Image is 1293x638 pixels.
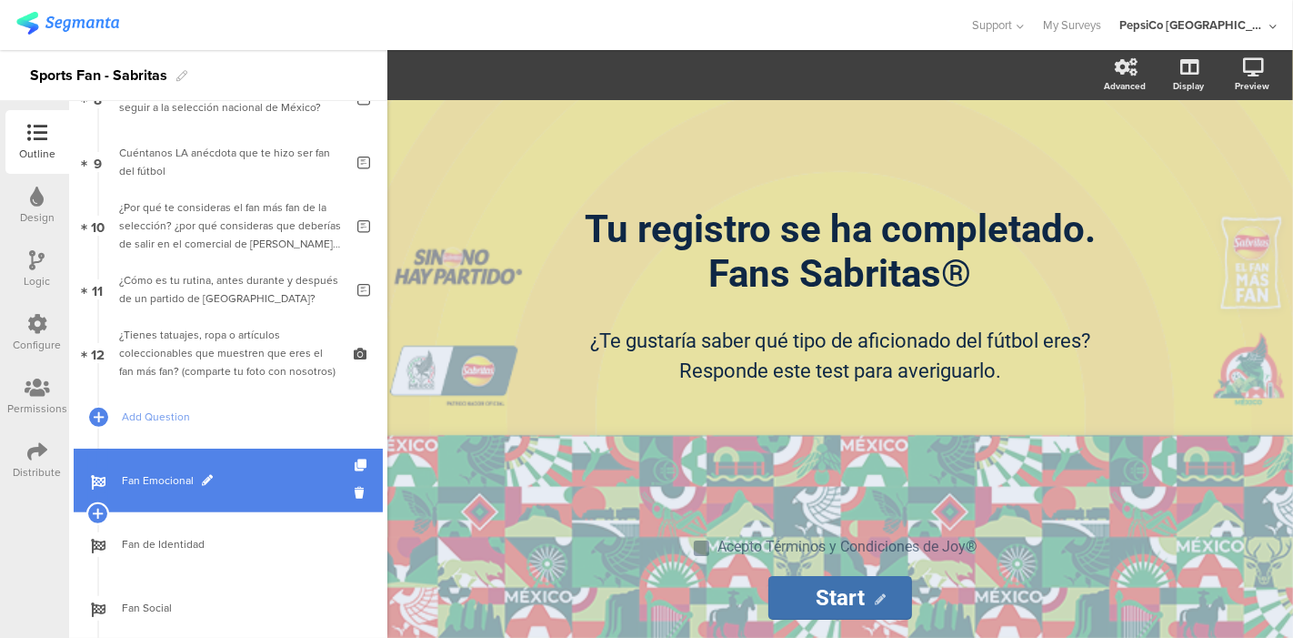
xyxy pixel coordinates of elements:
div: Preview [1235,79,1269,93]
span: 9 [94,152,102,172]
input: Start [768,576,912,620]
span: 8 [94,88,102,108]
div: Sports Fan - Sabritas [30,61,167,90]
img: segmanta logo [16,12,119,35]
p: Tu registro se ha completado. [504,207,1177,251]
span: Fan Social [122,599,355,617]
div: Distribute [14,464,62,481]
div: Advanced [1104,79,1146,93]
span: Fan de Identidad [122,535,355,553]
div: ¿Tienes tatuajes, ropa o artículos coleccionables que muestren que eres el fan más fan? (comparte... [119,326,336,380]
a: 11 ¿Cómo es tu rutina, antes durante y después de un partido de [GEOGRAPHIC_DATA]? [74,258,383,321]
div: Configure [14,337,62,353]
span: Fan Emocional [122,471,355,490]
a: Fan Emocional [74,449,383,512]
div: ¿Cómo es tu rutina, antes durante y después de un partido de México? [119,271,344,308]
span: 11 [93,279,104,299]
a: Fan de Identidad [74,512,383,576]
div: ¿Por qué te consideras el fan más fan de la selección? ¿por qué consideras que deberías de salir ... [119,198,344,253]
i: Delete [355,484,370,501]
p: Responde este test para averiguarlo. [522,356,1158,386]
p: Fans Sabritas® [504,251,1177,296]
span: Add Question [122,408,355,426]
div: Display [1173,79,1204,93]
p: Acepto Términos y Condiciones de Joy® [718,538,978,555]
a: 10 ¿Por qué te consideras el fan más fan de la selección? ¿por qué consideras que deberías de sal... [74,194,383,258]
span: 12 [91,343,105,363]
div: Cuéntanos LA anécdota que te hizo ser fan del fútbol [119,144,344,180]
a: 12 ¿Tienes tatuajes, ropa o artículos coleccionables que muestren que eres el fan más fan? (compa... [74,321,383,385]
a: 9 Cuéntanos LA anécdota que te hizo ser fan del fútbol [74,130,383,194]
span: 10 [91,216,105,236]
div: Design [20,209,55,226]
span: Support [973,16,1013,34]
div: PepsiCo [GEOGRAPHIC_DATA] [1119,16,1265,34]
p: ¿Te gustaría saber qué tipo de aficionado del fútbol eres? [522,326,1158,356]
i: Duplicate [355,460,370,471]
div: Outline [19,146,55,162]
div: Permissions [7,400,67,417]
div: Logic [25,273,51,289]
